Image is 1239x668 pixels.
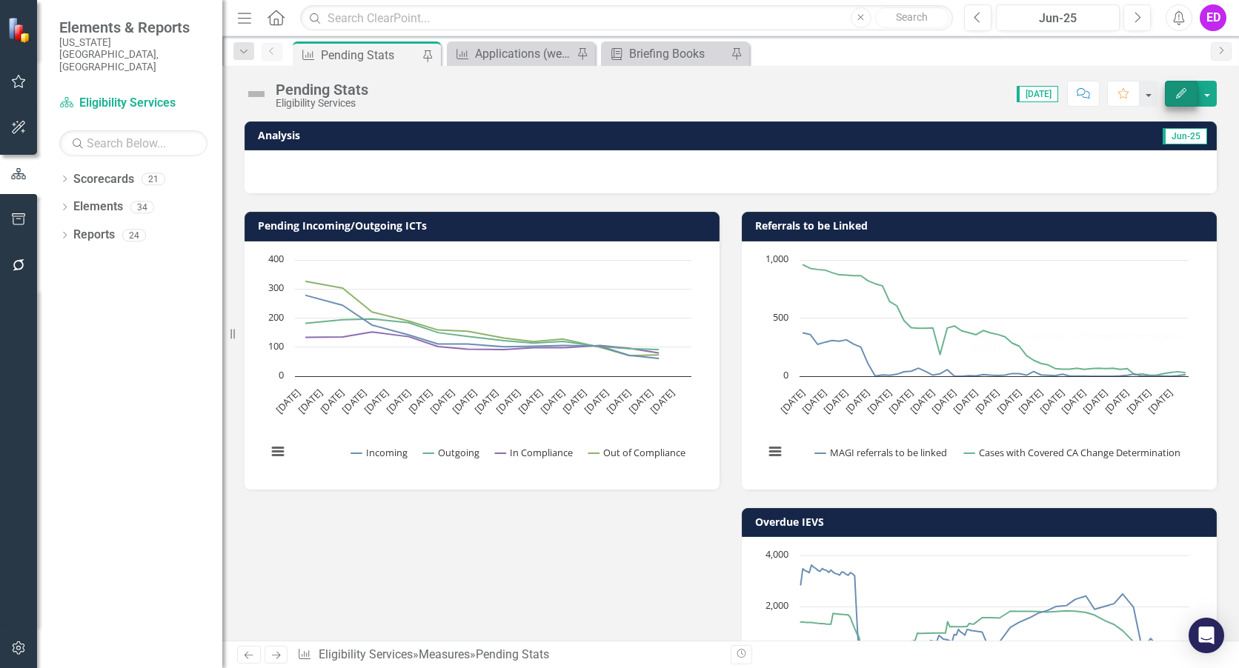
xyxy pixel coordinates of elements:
a: Elements [73,198,123,216]
div: 24 [122,229,146,241]
a: Eligibility Services [319,647,413,661]
div: Chart. Highcharts interactive chart. [757,253,1202,475]
text: [DATE] [427,386,456,415]
text: [DATE] [994,386,1023,415]
button: Show Out of Compliance [588,446,685,459]
button: Show MAGI referrals to be linked [815,446,949,459]
text: [DATE] [972,386,1002,415]
small: [US_STATE][GEOGRAPHIC_DATA], [GEOGRAPHIC_DATA] [59,36,207,73]
text: [DATE] [515,386,545,415]
text: [DATE] [886,386,915,415]
text: [DATE] [1102,386,1132,415]
div: Briefing Books [629,44,727,63]
div: Applications (weekly) [475,44,573,63]
text: [DATE] [1015,386,1045,415]
text: [DATE] [317,386,347,415]
text: [DATE] [843,386,872,415]
span: Jun-25 [1163,128,1207,144]
button: Jun-25 [996,4,1120,31]
text: Outgoing [438,446,479,459]
svg: Interactive chart [757,253,1196,475]
span: Search [896,11,928,23]
text: [DATE] [559,386,589,415]
a: Scorecards [73,171,134,188]
text: [DATE] [449,386,479,415]
text: [DATE] [799,386,828,415]
button: View chart menu, Chart [765,441,785,462]
text: [DATE] [405,386,435,415]
text: [DATE] [648,386,677,415]
div: Open Intercom Messenger [1189,618,1224,653]
div: 34 [130,201,154,213]
text: 4,000 [765,547,788,561]
div: Jun-25 [1001,10,1115,27]
text: [DATE] [1145,386,1175,415]
span: [DATE] [1017,86,1058,102]
text: 0 [279,368,284,381]
span: Elements & Reports [59,19,207,36]
a: Briefing Books [605,44,727,63]
text: [DATE] [339,386,368,415]
h3: Analysis [258,130,714,141]
button: View chart menu, Chart [268,441,288,462]
text: [DATE] [1080,386,1110,415]
text: [DATE] [581,386,611,415]
input: Search Below... [59,130,207,156]
text: [DATE] [907,386,937,415]
img: Not Defined [245,82,268,106]
text: [DATE] [361,386,391,415]
button: Show Cases with Covered CA Change Determination [964,446,1183,459]
h3: Pending Incoming/Outgoing ICTs [258,220,711,231]
text: 200 [268,310,284,324]
text: [DATE] [777,386,807,415]
div: Eligibility Services [276,98,368,109]
a: Applications (weekly) [451,44,573,63]
text: [DATE] [494,386,523,415]
text: 0 [783,368,788,381]
a: Eligibility Services [59,95,207,112]
text: 300 [268,281,284,294]
a: Reports [73,227,115,244]
input: Search ClearPoint... [300,5,953,31]
text: [DATE] [537,386,567,415]
img: ClearPoint Strategy [7,17,33,43]
text: [DATE] [929,386,958,415]
div: » » [297,647,720,664]
text: [DATE] [1037,386,1066,415]
text: [DATE] [864,386,894,415]
button: ED [1200,4,1226,31]
h3: Overdue IEVS [755,516,1209,527]
div: Pending Stats [276,81,368,98]
text: 1,000 [765,252,788,265]
svg: Interactive chart [259,253,699,475]
text: 100 [268,339,284,353]
div: Pending Stats [476,647,549,661]
text: [DATE] [951,386,980,415]
button: Search [875,7,949,28]
text: [DATE] [471,386,501,415]
div: Chart. Highcharts interactive chart. [259,253,705,475]
text: [DATE] [295,386,325,415]
text: [DATE] [1123,386,1153,415]
button: Show Incoming [351,446,408,459]
text: [DATE] [625,386,655,415]
text: [DATE] [383,386,413,415]
text: [DATE] [821,386,851,415]
button: Show In Compliance [495,446,573,459]
a: Measures [419,647,470,661]
text: [DATE] [603,386,633,415]
text: 2,000 [765,598,788,612]
text: 500 [773,310,788,324]
button: Show Outgoing [423,446,479,459]
div: Pending Stats [321,46,419,64]
div: 21 [142,173,165,185]
text: [DATE] [273,386,302,415]
text: 400 [268,252,284,265]
text: [DATE] [1058,386,1088,415]
h3: Referrals to be Linked [755,220,1209,231]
